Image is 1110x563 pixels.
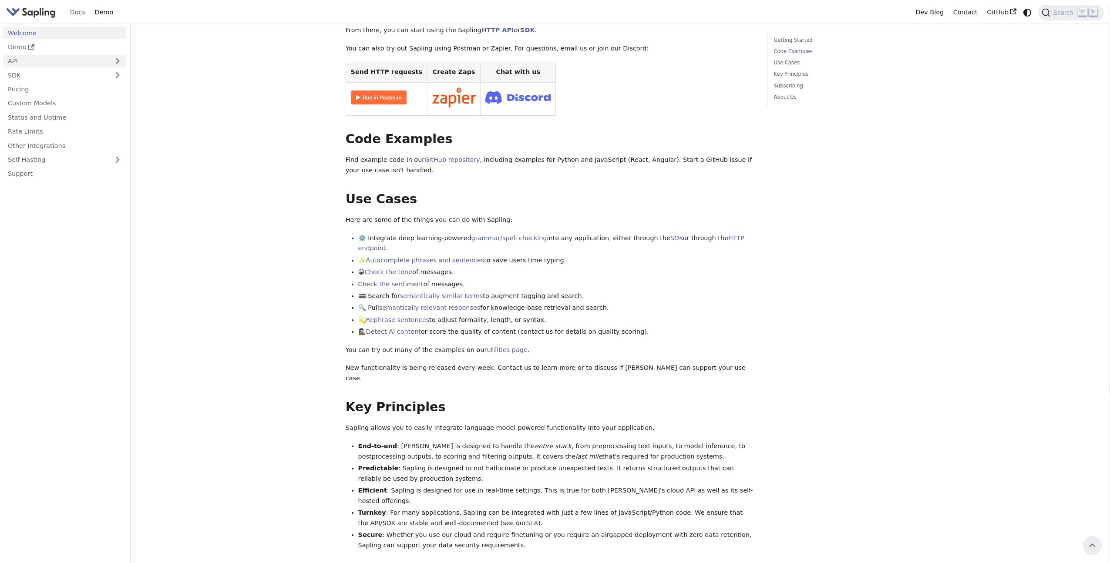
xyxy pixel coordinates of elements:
p: Here are some of the things you can do with Sapling: [346,215,755,225]
li: : Sapling is designed to not hallucinate or produce unexpected texts. It returns structured outpu... [358,463,755,484]
a: Other Integrations [3,139,126,152]
a: HTTP API [481,27,514,34]
a: GitHub [982,6,1021,19]
a: API [3,55,109,67]
strong: Secure [358,531,383,538]
a: Dev Blog [911,6,948,19]
h2: Key Principles [346,399,755,415]
a: Check the tone [365,268,412,275]
th: Send HTTP requests [346,62,427,82]
a: Demo [3,41,126,54]
a: Docs [65,6,90,19]
a: SDK [520,27,535,34]
img: Run in Postman [351,90,407,104]
th: Chat with us [481,62,556,82]
p: New functionality is being released every week. Contact us to learn more or to discuss if [PERSON... [346,363,755,384]
li: 🟰 Search for to augment tagging and search. [358,291,755,302]
h2: Use Cases [346,191,755,207]
a: semantically relevant responses [379,304,481,311]
p: Sapling allows you to easily integrate language model-powered functionality into your application. [346,423,755,433]
a: utilities page [487,346,527,353]
li: 🔍 Pull for knowledge-base retrieval and search. [358,303,755,313]
li: : For many applications, Sapling can be integrated with just a few lines of JavaScript/Python cod... [358,508,755,529]
kbd: K [1089,8,1097,16]
kbd: ⌘ [1078,8,1087,16]
a: Detect AI content [366,328,421,335]
a: Rate Limits [3,125,126,138]
img: Connect in Zapier [432,87,476,107]
h2: Code Examples [346,131,755,147]
a: semantically similar terms [400,292,483,299]
li: : Sapling is designed for use in real-time settings. This is true for both [PERSON_NAME]'s cloud ... [358,486,755,506]
a: Custom Models [3,97,126,110]
a: SLA [526,519,538,526]
button: Expand sidebar category 'API' [109,55,126,67]
li: 😀 of messages. [358,267,755,278]
a: Getting Started [774,36,892,44]
a: Contact [949,6,982,19]
img: Join Discord [485,88,551,106]
a: Key Principles [774,70,892,78]
a: Sapling.ai [6,6,59,19]
p: From there, you can start using the Sapling or . [346,25,755,36]
img: Sapling.ai [6,6,56,19]
a: GitHub repository [424,156,480,163]
a: Status and Uptime [3,111,126,124]
p: You can try out many of the examples on our . [346,345,755,355]
a: SDK [670,235,683,241]
strong: End-to-end [358,442,397,449]
button: Expand sidebar category 'SDK' [109,69,126,81]
li: of messages. [358,279,755,290]
a: Subscribing [774,82,892,90]
a: Autocomplete phrases and sentences [366,257,484,264]
strong: Efficient [358,487,387,494]
li: ✨ to save users time typing. [358,255,755,266]
a: Rephrase sentences [366,316,429,323]
a: HTTP endpoint [358,235,744,252]
a: Self-Hosting [3,154,126,166]
button: Switch between dark and light mode (currently system mode) [1021,6,1034,19]
a: About Us [774,93,892,101]
p: Find example code in our , including examples for Python and JavaScript (React, Angular). Start a... [346,155,755,176]
em: entire stack [535,442,572,449]
button: Scroll back to top [1083,536,1102,555]
a: SDK [3,69,109,81]
strong: Predictable [358,465,399,472]
a: Welcome [3,27,126,39]
span: Search [1050,9,1078,16]
strong: Turnkey [358,509,386,516]
th: Create Zaps [427,62,481,82]
a: Check the sentiment [358,281,424,288]
a: Pricing [3,83,126,96]
li: ⚙️ Integrate deep learning-powered into any application, either through the or through the . [358,233,755,254]
a: Code Examples [774,47,892,56]
li: : Whether you use our cloud and require finetuning or you require an airgapped deployment with ze... [358,530,755,551]
li: 💫 to adjust formality, length, or syntax. [358,315,755,325]
button: Search (Command+K) [1038,5,1103,20]
a: grammar/spell checking [471,235,547,241]
em: last mile [575,453,602,460]
a: Use Cases [774,59,892,67]
li: : [PERSON_NAME] is designed to handle the , from preprocessing text inputs, to model inference, t... [358,441,755,462]
li: 🕵🏽‍♀️ or score the quality of content (contact us for details on quality scoring). [358,327,755,337]
a: Demo [90,6,118,19]
p: You can also try out Sapling using Postman or Zapier. For questions, email us or join our Discord: [346,44,755,54]
a: Support [3,168,126,180]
